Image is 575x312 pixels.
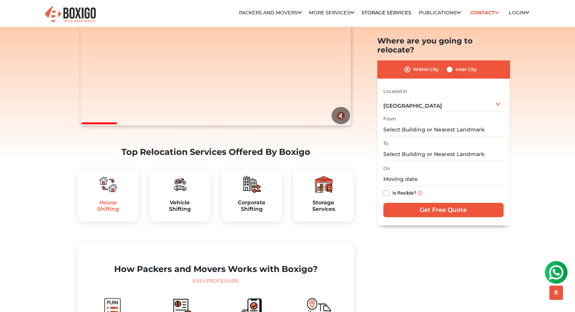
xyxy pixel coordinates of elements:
a: More services [309,10,354,15]
a: Packers and Movers [239,10,302,15]
label: Located in [383,88,407,95]
input: Select Building or Nearest Landmark [383,148,504,161]
label: Is flexible? [392,188,416,196]
a: Storage Services [361,10,411,15]
h5: Corporate Shifting [228,199,276,212]
img: boxigo_packers_and_movers_plan [99,175,117,193]
img: boxigo_packers_and_movers_plan [243,175,261,193]
a: CorporateShifting [228,199,276,212]
input: Select Building or Nearest Landmark [383,123,504,136]
h2: Where are you going to relocate? [377,36,510,54]
img: whatsapp-icon.svg [8,8,23,23]
button: scroll up [549,286,563,300]
a: Login [509,10,529,15]
h5: House Shifting [84,199,132,212]
label: From [383,116,396,122]
h2: How Packers and Movers Works with Boxigo? [84,264,348,274]
label: To [383,140,389,147]
a: StorageServices [299,199,348,212]
button: 🔇 [332,107,350,124]
span: [GEOGRAPHIC_DATA] [383,102,442,109]
a: VehicleShifting [156,199,204,212]
a: Contact [468,7,502,19]
input: Moving date [383,173,504,186]
h5: Storage Services [299,199,348,212]
a: Publications [419,10,461,15]
input: Get Free Quote [383,203,504,217]
label: Inter City [456,65,477,74]
img: boxigo_packers_and_movers_plan [315,175,333,193]
h5: Vehicle Shifting [156,199,204,212]
img: Boxigo [44,5,97,23]
label: Within City [413,65,439,74]
img: boxigo_packers_and_movers_plan [171,175,189,193]
img: info [418,191,422,195]
div: Easy Procedure [84,277,348,285]
a: HouseShifting [84,199,132,212]
h2: Top Relocation Services Offered By Boxigo [78,147,354,157]
label: On [383,165,390,172]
